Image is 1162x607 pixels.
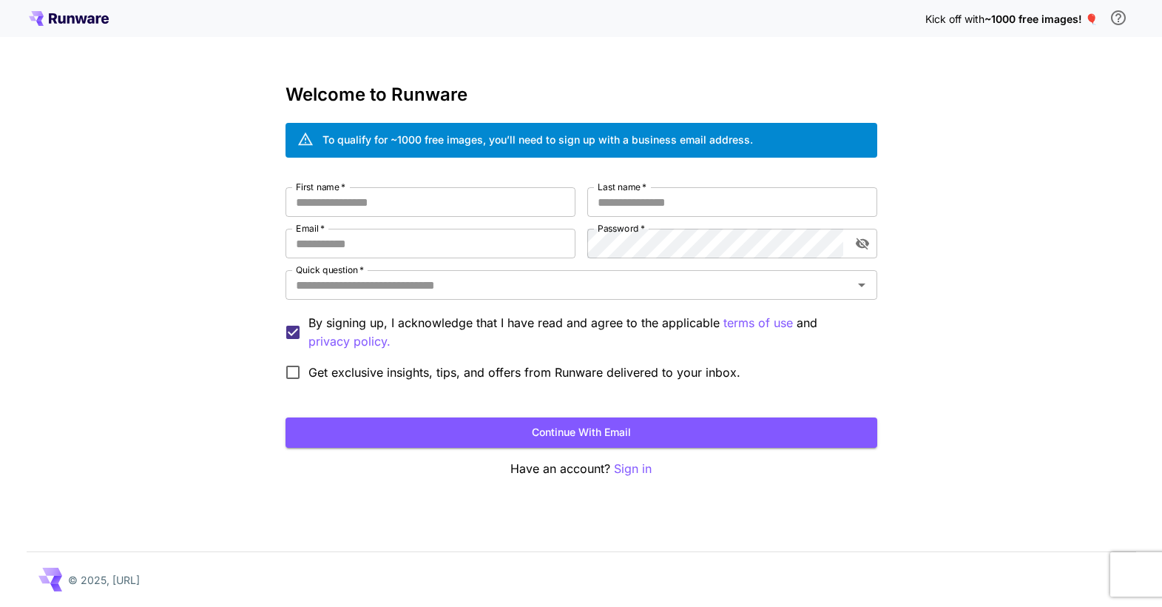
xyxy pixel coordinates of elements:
h3: Welcome to Runware [286,84,877,105]
span: Get exclusive insights, tips, and offers from Runware delivered to your inbox. [308,363,740,381]
p: © 2025, [URL] [68,572,140,588]
button: By signing up, I acknowledge that I have read and agree to the applicable and privacy policy. [723,314,793,332]
button: In order to qualify for free credit, you need to sign up with a business email address and click ... [1104,3,1133,33]
button: toggle password visibility [849,230,876,257]
button: By signing up, I acknowledge that I have read and agree to the applicable terms of use and [308,332,391,351]
p: privacy policy. [308,332,391,351]
span: ~1000 free images! 🎈 [984,13,1098,25]
button: Sign in [614,460,652,478]
label: Password [598,222,645,235]
div: To qualify for ~1000 free images, you’ll need to sign up with a business email address. [322,132,753,147]
label: Last name [598,181,646,193]
label: First name [296,181,345,193]
button: Continue with email [286,417,877,448]
p: Have an account? [286,460,877,478]
span: Kick off with [925,13,984,25]
button: Open [851,275,872,295]
p: terms of use [723,314,793,332]
label: Quick question [296,264,364,276]
label: Email [296,222,325,235]
p: By signing up, I acknowledge that I have read and agree to the applicable and [308,314,865,351]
